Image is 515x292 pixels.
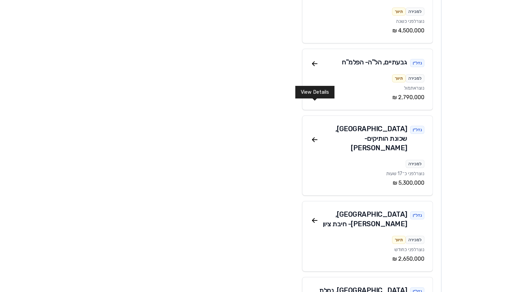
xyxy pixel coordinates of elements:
div: למכירה [406,7,424,16]
div: למכירה [406,236,424,244]
div: גבעתיים , הל"ה - הפלמ"ח [342,57,407,67]
div: נדל״ן [410,126,425,134]
span: נוצר לפני כחודש [394,247,424,252]
div: [GEOGRAPHIC_DATA] , [PERSON_NAME] - חיבת ציון [319,210,407,229]
div: למכירה [406,74,424,82]
div: ‏2,650,000 ‏₪ [311,255,424,263]
div: תיווך [392,236,406,244]
div: למכירה [406,160,424,168]
div: ‏4,500,000 ‏₪ [311,27,424,35]
div: נדל״ן [410,211,425,219]
span: נוצר לפני כ־17 שעות [386,171,424,176]
div: ‏5,300,000 ‏₪ [311,179,424,187]
span: נוצר אתמול [404,85,424,91]
div: [GEOGRAPHIC_DATA] , שכונת הותיקים - [PERSON_NAME] [319,124,407,153]
div: תיווך [392,74,406,82]
div: נדל״ן [410,59,425,67]
span: נוצר לפני כשנה [396,18,424,24]
div: תיווך [392,7,406,16]
div: ‏2,790,000 ‏₪ [311,93,424,102]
